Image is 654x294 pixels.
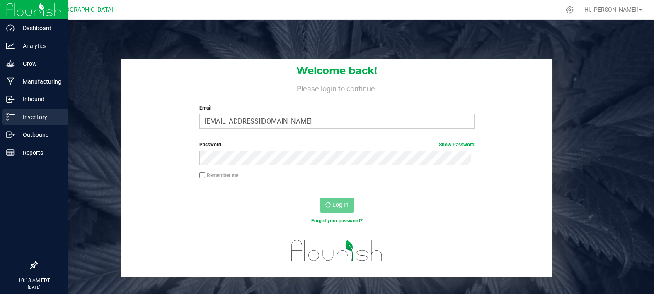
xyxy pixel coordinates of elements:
[564,6,575,14] div: Manage settings
[6,42,15,50] inline-svg: Analytics
[283,233,391,268] img: flourish_logo.svg
[311,218,363,224] a: Forgot your password?
[584,6,638,13] span: Hi, [PERSON_NAME]!
[6,148,15,157] inline-svg: Reports
[15,148,64,158] p: Reports
[15,41,64,51] p: Analytics
[6,24,15,32] inline-svg: Dashboard
[6,77,15,86] inline-svg: Manufacturing
[4,277,64,284] p: 10:13 AM EDT
[15,130,64,140] p: Outbound
[15,94,64,104] p: Inbound
[6,95,15,103] inline-svg: Inbound
[121,83,552,93] h4: Please login to continue.
[121,65,552,76] h1: Welcome back!
[4,284,64,290] p: [DATE]
[332,201,349,208] span: Log In
[6,131,15,139] inline-svg: Outbound
[6,60,15,68] inline-svg: Grow
[199,172,238,179] label: Remember me
[15,76,64,86] p: Manufacturing
[56,6,113,13] span: [GEOGRAPHIC_DATA]
[320,198,354,213] button: Log In
[15,112,64,122] p: Inventory
[199,104,474,112] label: Email
[15,59,64,69] p: Grow
[6,113,15,121] inline-svg: Inventory
[199,142,221,148] span: Password
[199,172,205,178] input: Remember me
[15,23,64,33] p: Dashboard
[439,142,475,148] a: Show Password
